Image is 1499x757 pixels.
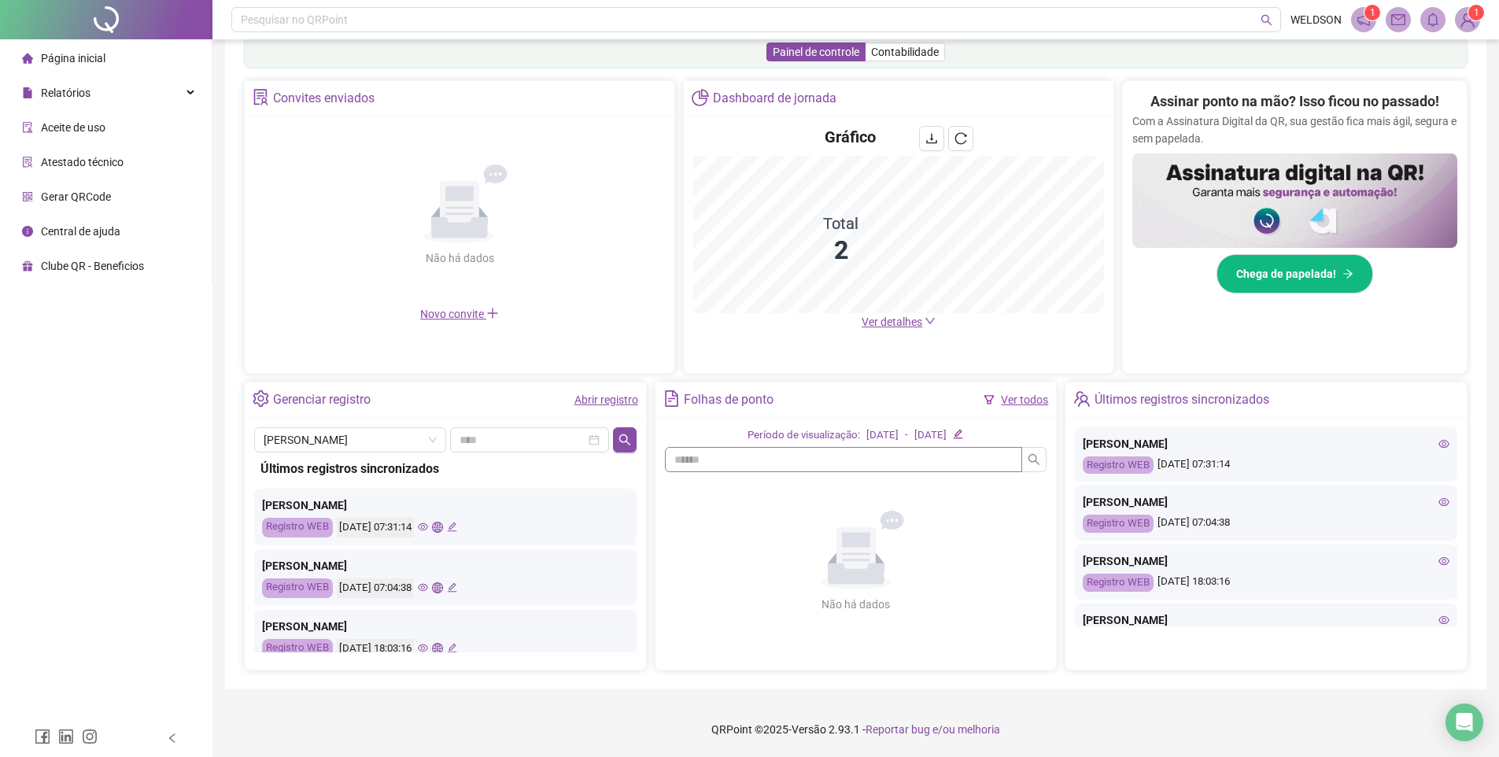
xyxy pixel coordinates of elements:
[41,190,111,203] span: Gerar QRCode
[253,89,269,105] span: solution
[264,428,437,452] span: JOAO VITOR SANTOS
[262,497,629,514] div: [PERSON_NAME]
[1083,574,1449,592] div: [DATE] 18:03:16
[862,316,922,328] span: Ver detalhes
[22,87,33,98] span: file
[1083,552,1449,570] div: [PERSON_NAME]
[432,522,442,532] span: global
[58,729,74,744] span: linkedin
[22,121,33,132] span: audit
[22,225,33,236] span: info-circle
[1370,7,1375,18] span: 1
[41,52,105,65] span: Página inicial
[447,643,457,653] span: edit
[1426,13,1440,27] span: bell
[22,52,33,63] span: home
[22,260,33,271] span: gift
[1391,13,1405,27] span: mail
[22,190,33,201] span: qrcode
[914,427,947,444] div: [DATE]
[1364,5,1380,20] sup: 1
[260,459,630,478] div: Últimos registros sincronizados
[418,643,428,653] span: eye
[953,429,963,439] span: edit
[954,132,967,145] span: reload
[618,434,631,446] span: search
[1095,386,1269,413] div: Últimos registros sincronizados
[1083,515,1449,533] div: [DATE] 07:04:38
[1083,611,1449,629] div: [PERSON_NAME]
[262,618,629,635] div: [PERSON_NAME]
[447,522,457,532] span: edit
[337,578,414,598] div: [DATE] 07:04:38
[925,132,938,145] span: download
[866,427,899,444] div: [DATE]
[1474,7,1479,18] span: 1
[1150,90,1439,113] h2: Assinar ponto na mão? Isso ficou no passado!
[167,733,178,744] span: left
[1438,438,1449,449] span: eye
[1083,493,1449,511] div: [PERSON_NAME]
[1438,497,1449,508] span: eye
[1438,615,1449,626] span: eye
[1083,456,1154,475] div: Registro WEB
[418,522,428,532] span: eye
[432,643,442,653] span: global
[1445,703,1483,741] div: Open Intercom Messenger
[1083,435,1449,452] div: [PERSON_NAME]
[1290,11,1342,28] span: WELDSON
[262,557,629,574] div: [PERSON_NAME]
[253,390,269,407] span: setting
[792,723,826,736] span: Versão
[1132,113,1457,147] p: Com a Assinatura Digital da QR, sua gestão fica mais ágil, segura e sem papelada.
[905,427,908,444] div: -
[273,386,371,413] div: Gerenciar registro
[1028,453,1040,466] span: search
[984,394,995,405] span: filter
[1083,515,1154,533] div: Registro WEB
[692,89,708,105] span: pie-chart
[871,46,939,58] span: Contabilidade
[1083,574,1154,592] div: Registro WEB
[1073,390,1090,407] span: team
[432,582,442,593] span: global
[420,308,499,320] span: Novo convite
[574,393,638,406] a: Abrir registro
[337,639,414,659] div: [DATE] 18:03:16
[262,518,333,537] div: Registro WEB
[1438,556,1449,567] span: eye
[862,316,936,328] a: Ver detalhes down
[748,427,860,444] div: Período de visualização:
[773,46,859,58] span: Painel de controle
[684,386,773,413] div: Folhas de ponto
[41,121,105,134] span: Aceite de uso
[486,307,499,319] span: plus
[784,596,929,613] div: Não há dados
[1132,153,1457,248] img: banner%2F02c71560-61a6-44d4-94b9-c8ab97240462.png
[41,225,120,238] span: Central de ajuda
[418,582,428,593] span: eye
[1001,393,1048,406] a: Ver todos
[22,156,33,167] span: solution
[82,729,98,744] span: instagram
[1468,5,1484,20] sup: Atualize o seu contato no menu Meus Dados
[262,639,333,659] div: Registro WEB
[1456,8,1479,31] img: 94519
[1217,254,1373,294] button: Chega de papelada!
[41,156,124,168] span: Atestado técnico
[387,249,532,267] div: Não há dados
[41,260,144,272] span: Clube QR - Beneficios
[1236,265,1336,282] span: Chega de papelada!
[1342,268,1353,279] span: arrow-right
[1083,456,1449,475] div: [DATE] 07:31:14
[273,85,375,112] div: Convites enviados
[447,582,457,593] span: edit
[35,729,50,744] span: facebook
[663,390,680,407] span: file-text
[713,85,836,112] div: Dashboard de jornada
[1261,14,1272,26] span: search
[262,578,333,598] div: Registro WEB
[212,702,1499,757] footer: QRPoint © 2025 - 2.93.1 -
[825,126,876,148] h4: Gráfico
[337,518,414,537] div: [DATE] 07:31:14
